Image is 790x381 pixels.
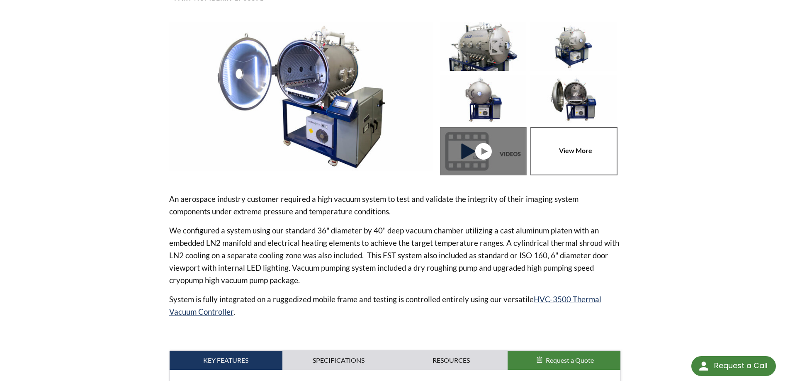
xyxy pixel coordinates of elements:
[714,356,768,375] div: Request a Call
[170,351,282,370] a: Key Features
[169,293,621,318] p: System is fully integrated on a ruggedized mobile frame and testing is controlled entirely using ...
[440,22,526,70] img: Thermal Cycling System (TVAC), port view
[440,75,526,123] img: Thermal Cycling System (TVAC) - Front View
[169,22,434,171] img: Thermal Cycling System (TVAC), angled view, door open
[530,22,617,70] img: Thermal Cycling System (TVAC) - Isometric View
[169,193,621,218] p: An aerospace industry customer required a high vacuum system to test and validate the integrity o...
[395,351,508,370] a: Resources
[282,351,395,370] a: Specifications
[530,75,617,123] img: Thermal Cycling System (TVAC), front view, door open
[169,224,621,286] p: We configured a system using our standard 36" diameter by 40" deep vacuum chamber utilizing a cas...
[697,359,710,373] img: round button
[546,356,594,364] span: Request a Quote
[691,356,776,376] div: Request a Call
[440,127,530,175] a: Thermal Cycling System (TVAC) - Front View
[508,351,620,370] button: Request a Quote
